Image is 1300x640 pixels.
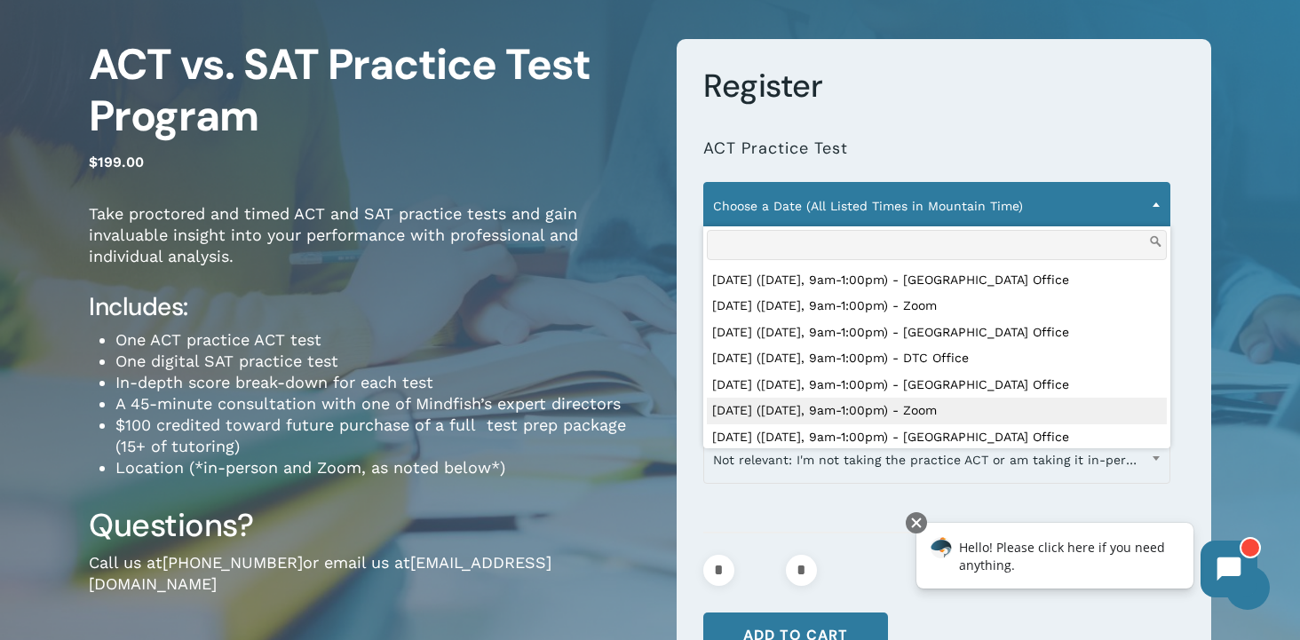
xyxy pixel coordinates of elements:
bdi: 199.00 [89,154,144,170]
h3: Register [703,66,1185,107]
li: Location (*in-person and Zoom, as noted below*) [115,457,650,478]
h4: Includes: [89,291,650,323]
input: Product quantity [740,555,781,586]
p: Take proctored and timed ACT and SAT practice tests and gain invaluable insight into your perform... [89,203,650,291]
li: $100 credited toward future purchase of a full test prep package (15+ of tutoring) [115,415,650,457]
li: One digital SAT practice test [115,351,650,372]
a: [EMAIL_ADDRESS][DOMAIN_NAME] [89,553,551,593]
li: [DATE] ([DATE], 9am-1:00pm) - DTC Office [707,345,1167,372]
li: One ACT practice ACT test [115,329,650,351]
h3: Questions? [89,505,650,546]
a: [PHONE_NUMBER] [162,553,303,572]
p: Call us at or email us at [89,552,650,619]
h1: ACT vs. SAT Practice Test Program [89,39,650,142]
span: $ [89,154,98,170]
li: [DATE] ([DATE], 9am-1:00pm) - [GEOGRAPHIC_DATA] Office [707,372,1167,399]
span: Not relevant: I'm not taking the practice ACT or am taking it in-person [703,436,1170,484]
li: A 45-minute consultation with one of Mindfish’s expert directors [115,393,650,415]
label: ACT Practice Test [703,138,848,159]
span: Choose a Date (All Listed Times in Mountain Time) [703,182,1170,230]
li: [DATE] ([DATE], 9am-1:00pm) - Zoom [707,293,1167,320]
li: In-depth score break-down for each test [115,372,650,393]
li: [DATE] ([DATE], 9am-1:00pm) - [GEOGRAPHIC_DATA] Office [707,320,1167,346]
li: [DATE] ([DATE], 9am-1:00pm) - [GEOGRAPHIC_DATA] Office [707,424,1167,451]
span: Not relevant: I'm not taking the practice ACT or am taking it in-person [704,441,1169,478]
li: [DATE] ([DATE], 9am-1:00pm) - Zoom [707,398,1167,424]
span: Choose a Date (All Listed Times in Mountain Time) [704,187,1169,225]
li: [DATE] ([DATE], 9am-1:00pm) - [GEOGRAPHIC_DATA] Office [707,267,1167,294]
iframe: Chatbot [898,509,1275,615]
